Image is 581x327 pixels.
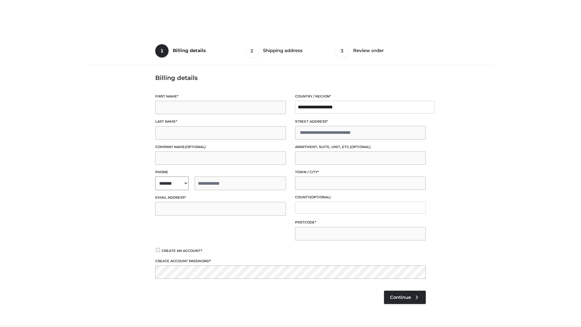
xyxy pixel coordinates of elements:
span: Review order [353,48,384,53]
span: 3 [336,44,349,58]
span: Shipping address [263,48,303,53]
input: Create an account? [155,248,161,252]
label: Street address [295,119,426,124]
span: 2 [245,44,259,58]
label: County [295,194,426,200]
span: Continue [390,295,411,300]
label: Email address [155,195,286,200]
span: (optional) [310,195,331,199]
label: Postcode [295,220,426,225]
span: (optional) [350,145,371,149]
label: Phone [155,169,286,175]
span: (optional) [185,145,206,149]
label: Create account password [155,258,426,264]
label: Town / City [295,169,426,175]
label: Apartment, suite, unit, etc. [295,144,426,150]
label: Country / Region [295,94,426,99]
label: First name [155,94,286,99]
span: 1 [155,44,169,58]
span: Billing details [173,48,206,53]
label: Company name [155,144,286,150]
label: Last name [155,119,286,124]
a: Continue [384,291,426,304]
h3: Billing details [155,74,426,81]
span: Create an account? [162,249,202,253]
